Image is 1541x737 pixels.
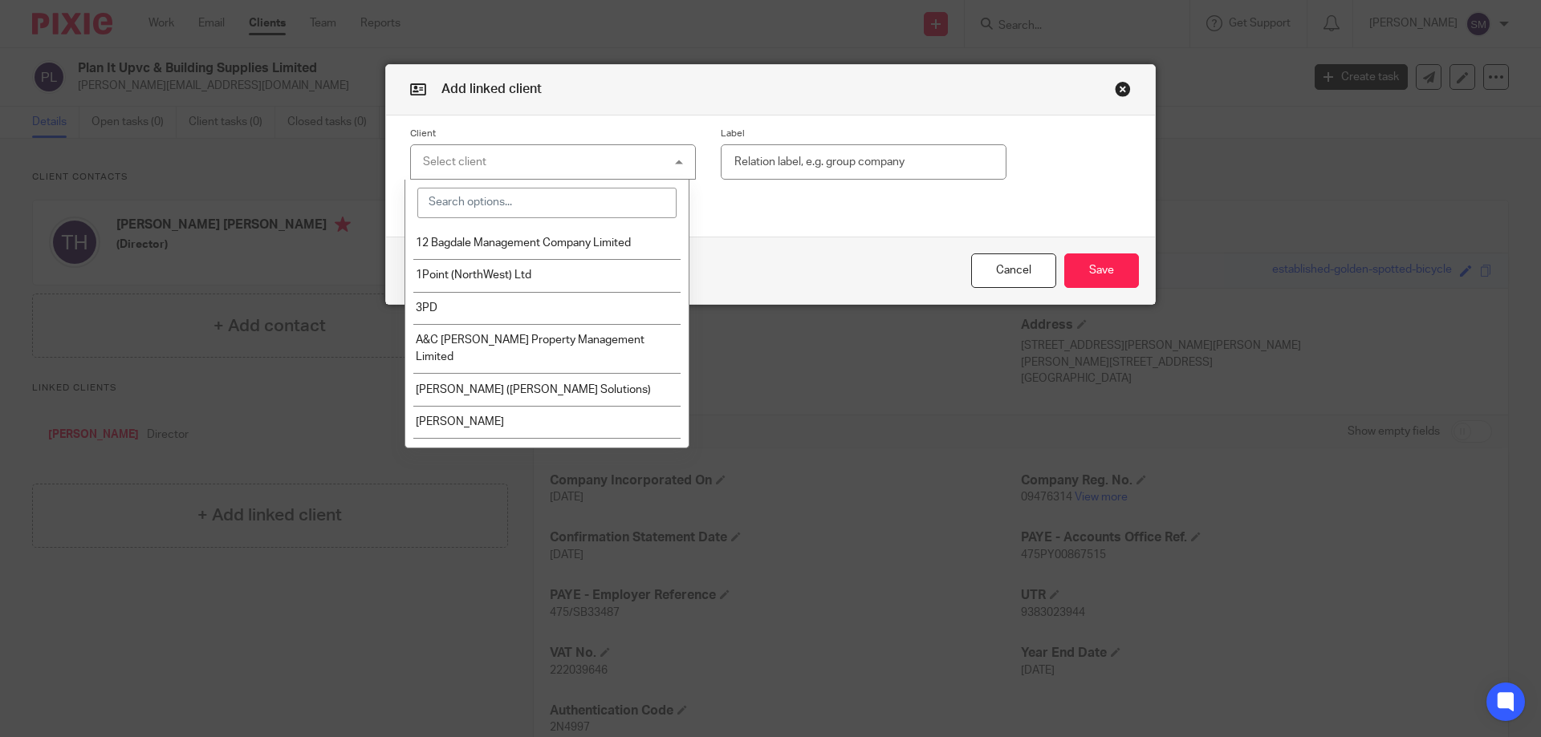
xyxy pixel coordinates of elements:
[416,269,531,281] span: 1Point (NorthWest) Ltd
[721,144,1006,180] input: Relation label, e.g. group company
[423,156,486,168] div: Select client
[416,237,631,249] span: 12 Bagdale Management Company Limited
[416,334,644,362] span: A&C [PERSON_NAME] Property Management Limited
[1064,253,1139,288] button: Save
[971,253,1056,288] button: Cancel
[721,128,1006,140] label: Label
[416,384,651,395] span: [PERSON_NAME] ([PERSON_NAME] Solutions)
[416,416,504,427] span: [PERSON_NAME]
[416,302,437,314] span: 3PD
[441,83,542,95] span: Add linked client
[410,128,696,140] label: Client
[417,188,677,218] input: Search options...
